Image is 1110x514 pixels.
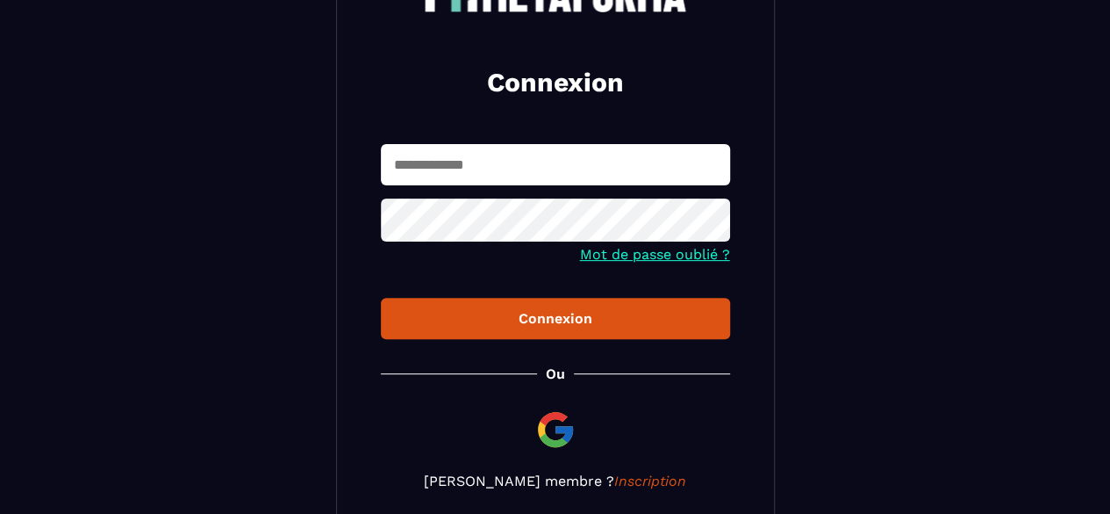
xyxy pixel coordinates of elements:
img: google [534,409,576,451]
a: Mot de passe oublié ? [580,246,730,263]
p: Ou [546,366,565,382]
a: Inscription [614,473,686,489]
h2: Connexion [402,65,709,100]
div: Connexion [395,310,716,327]
p: [PERSON_NAME] membre ? [381,473,730,489]
button: Connexion [381,298,730,339]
